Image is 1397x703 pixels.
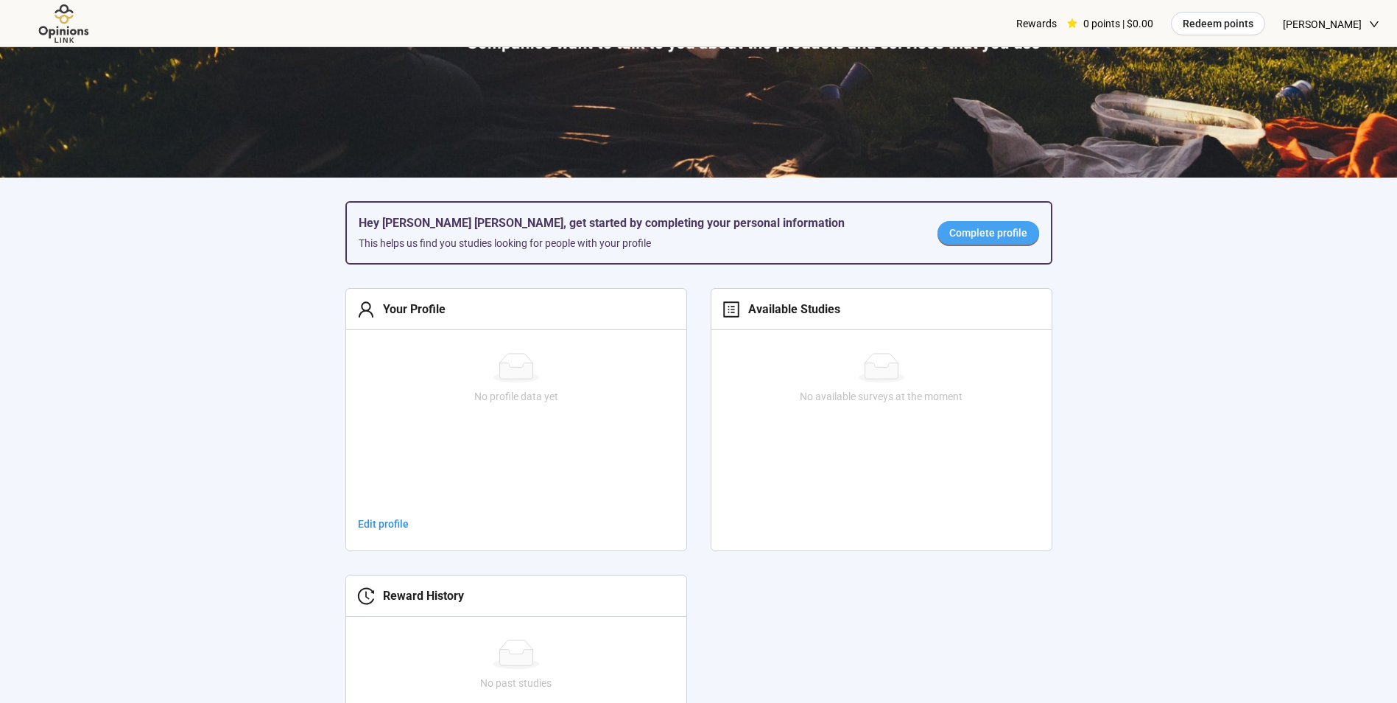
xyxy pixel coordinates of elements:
span: down [1369,19,1379,29]
span: [PERSON_NAME] [1283,1,1362,48]
div: No profile data yet [352,388,680,405]
a: Complete profile [937,221,1039,245]
div: Reward History [375,587,464,605]
span: Redeem points [1183,15,1253,32]
a: Edit profile [346,512,420,536]
span: Edit profile [358,516,409,532]
div: Your Profile [375,300,446,318]
span: star [1067,18,1077,29]
span: history [357,587,375,605]
span: profile [722,301,740,318]
div: Available Studies [740,300,840,318]
span: Complete profile [949,225,1027,241]
button: Redeem points [1171,12,1265,35]
div: No available surveys at the moment [717,388,1046,405]
div: This helps us find you studies looking for people with your profile [359,235,914,251]
h5: Hey [PERSON_NAME] [PERSON_NAME], get started by completing your personal information [359,214,914,232]
span: user [357,301,375,318]
div: No past studies [352,675,680,691]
